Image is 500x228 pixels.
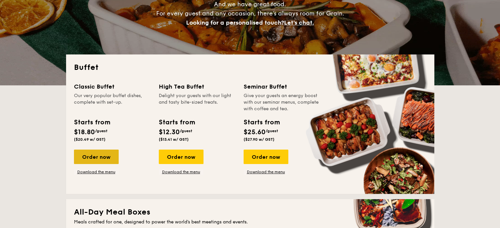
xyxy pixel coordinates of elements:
a: Download the menu [74,169,119,175]
a: Download the menu [159,169,203,175]
span: ($13.41 w/ GST) [159,137,189,142]
span: ($20.49 w/ GST) [74,137,106,142]
span: $25.60 [244,128,266,136]
div: Order now [74,150,119,164]
div: Meals crafted for one, designed to power the world's best meetings and events. [74,219,426,225]
h2: All-Day Meal Boxes [74,207,426,218]
div: Order now [159,150,203,164]
div: Order now [244,150,288,164]
a: Download the menu [244,169,288,175]
span: /guest [95,129,107,133]
span: /guest [266,129,278,133]
span: ($27.90 w/ GST) [244,137,274,142]
span: $18.80 [74,128,95,136]
span: $12.30 [159,128,180,136]
span: /guest [180,129,192,133]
